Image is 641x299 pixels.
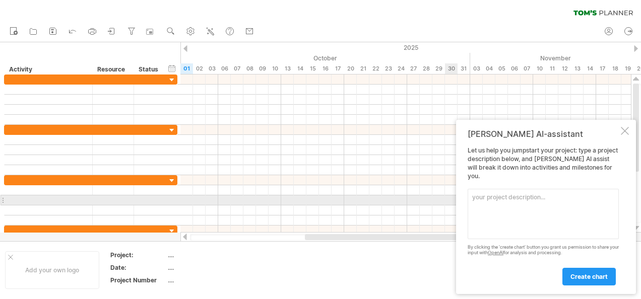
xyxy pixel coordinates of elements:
div: Tuesday, 7 October 2025 [231,63,243,74]
div: Tuesday, 18 November 2025 [609,63,621,74]
div: Wednesday, 15 October 2025 [306,63,319,74]
div: Tuesday, 28 October 2025 [420,63,432,74]
div: Wednesday, 29 October 2025 [432,63,445,74]
div: Friday, 7 November 2025 [521,63,533,74]
div: Friday, 24 October 2025 [395,63,407,74]
div: Friday, 31 October 2025 [458,63,470,74]
div: Wednesday, 22 October 2025 [369,63,382,74]
div: Thursday, 2 October 2025 [193,63,206,74]
div: Friday, 17 October 2025 [332,63,344,74]
div: Thursday, 30 October 2025 [445,63,458,74]
div: [PERSON_NAME] AI-assistant [468,129,619,139]
div: .... [168,251,252,259]
div: Tuesday, 4 November 2025 [483,63,495,74]
div: Tuesday, 21 October 2025 [357,63,369,74]
div: Monday, 27 October 2025 [407,63,420,74]
div: Friday, 14 November 2025 [584,63,596,74]
div: Thursday, 6 November 2025 [508,63,521,74]
div: Thursday, 9 October 2025 [256,63,269,74]
div: Monday, 13 October 2025 [281,63,294,74]
div: Project: [110,251,166,259]
div: Resource [97,64,128,74]
div: .... [168,263,252,272]
div: Thursday, 23 October 2025 [382,63,395,74]
div: Thursday, 16 October 2025 [319,63,332,74]
div: Tuesday, 14 October 2025 [294,63,306,74]
div: .... [168,276,252,284]
div: Monday, 6 October 2025 [218,63,231,74]
div: Let us help you jumpstart your project: type a project description below, and [PERSON_NAME] AI as... [468,146,619,285]
div: Wednesday, 1 October 2025 [180,63,193,74]
div: Activity [9,64,87,74]
div: Add your own logo [5,251,99,289]
div: Monday, 10 November 2025 [533,63,546,74]
div: Date: [110,263,166,272]
div: Friday, 10 October 2025 [269,63,281,74]
div: Wednesday, 19 November 2025 [621,63,634,74]
div: Wednesday, 12 November 2025 [558,63,571,74]
div: Wednesday, 8 October 2025 [243,63,256,74]
a: OpenAI [488,250,503,255]
div: Project Number [110,276,166,284]
div: Friday, 3 October 2025 [206,63,218,74]
div: Thursday, 13 November 2025 [571,63,584,74]
div: Monday, 17 November 2025 [596,63,609,74]
div: Tuesday, 11 November 2025 [546,63,558,74]
a: create chart [562,268,616,285]
div: Wednesday, 5 November 2025 [495,63,508,74]
div: By clicking the 'create chart' button you grant us permission to share your input with for analys... [468,245,619,256]
div: Status [139,64,161,74]
div: October 2025 [180,53,470,63]
span: create chart [570,273,608,280]
div: Monday, 20 October 2025 [344,63,357,74]
div: Monday, 3 November 2025 [470,63,483,74]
